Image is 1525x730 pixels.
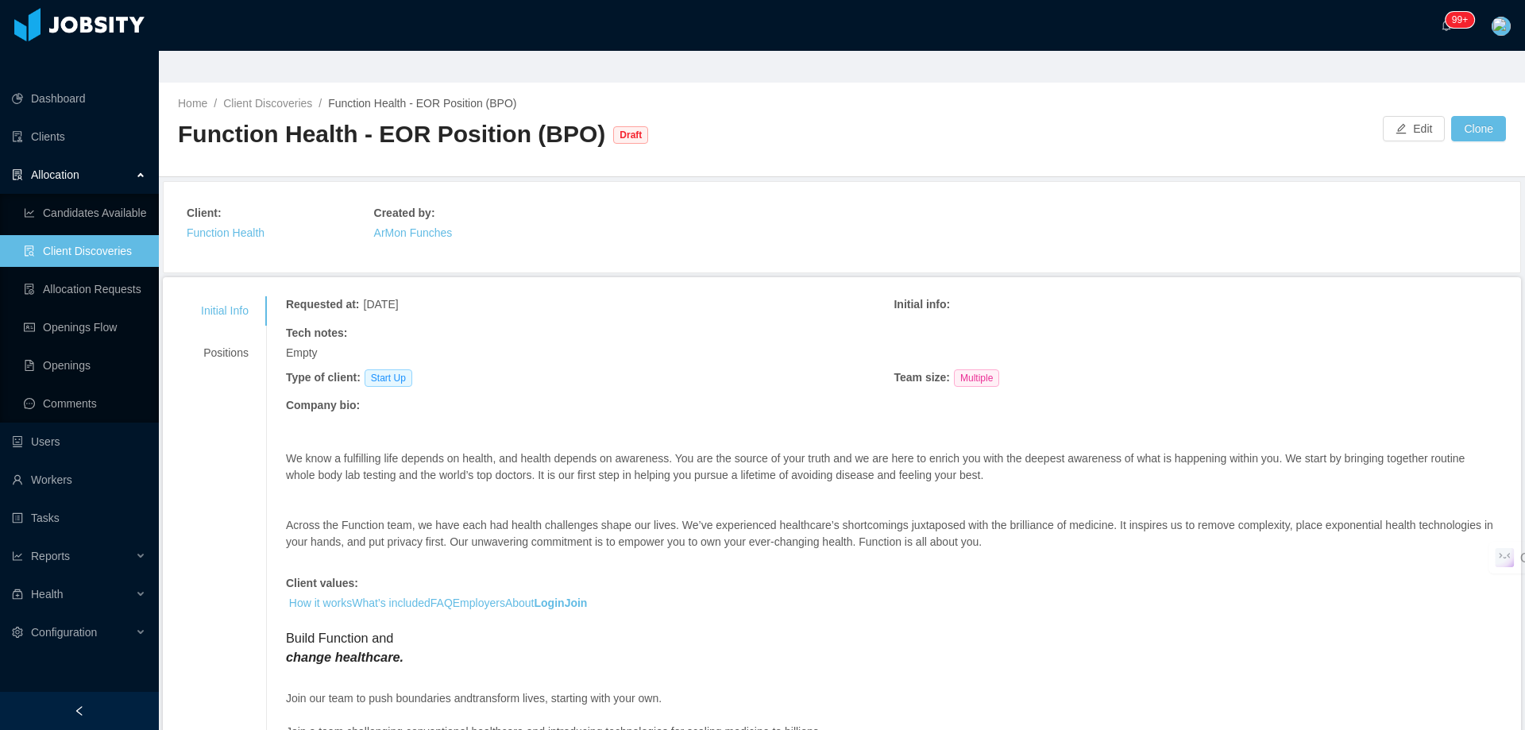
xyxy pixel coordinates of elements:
[12,83,146,114] a: icon: pie-chartDashboard
[24,311,146,343] a: icon: idcardOpenings Flow
[286,371,361,384] strong: Type of client :
[374,226,453,239] a: ArMon Funches
[178,97,207,110] a: Home
[430,597,453,609] a: FAQ
[613,126,648,144] span: Draft
[286,326,348,339] strong: Tech notes :
[187,226,264,239] a: Function Health
[31,168,79,181] span: Allocation
[12,121,146,153] a: icon: auditClients
[74,705,85,716] i: icon: left
[352,597,430,609] a: What’s included
[894,371,950,384] strong: Team size :
[12,426,146,458] a: icon: robotUsers
[24,350,146,381] a: icon: file-textOpenings
[12,502,146,534] a: icon: profileTasks
[223,97,312,110] a: Client Discoveries
[954,369,999,387] span: Multiple
[286,346,318,359] span: Empty
[286,298,360,311] strong: Requested at :
[24,197,146,229] a: icon: line-chartCandidates Available
[286,690,1502,707] p: Join our team to push boundaries andtransform lives, starting with your own.
[286,577,358,589] strong: Client values :
[182,338,268,368] div: Positions
[365,369,412,387] span: Start Up
[453,597,505,609] a: Employers
[182,296,268,326] div: Initial Info
[1383,116,1445,141] button: icon: editEdit
[335,650,403,664] em: healthcare.
[364,298,399,311] span: [DATE]
[12,627,23,638] i: icon: setting
[319,97,322,110] span: /
[24,388,146,419] a: icon: messageComments
[894,298,950,311] strong: Initial info :
[286,628,1502,667] h1: Build Function and
[24,235,146,267] a: icon: file-searchClient Discoveries
[12,464,146,496] a: icon: userWorkers
[289,597,352,609] a: How it works
[24,273,146,305] a: icon: file-doneAllocation Requests
[286,650,331,664] em: change
[12,169,23,180] i: icon: solution
[31,626,97,639] span: Configuration
[187,207,222,219] strong: Client :
[286,399,360,411] strong: Company bio :
[12,550,23,562] i: icon: line-chart
[214,97,217,110] span: /
[535,597,565,609] a: Login
[1492,17,1511,36] img: 652c1980-6723-11eb-a63f-bd2498db2a24_65fc71909918b.png
[31,550,70,562] span: Reports
[286,450,1494,500] p: We know a fulfilling life depends on health, and health depends on awareness. You are the source ...
[1451,116,1506,141] button: Clone
[374,207,435,219] strong: Created by :
[565,597,588,609] a: Join
[328,97,516,110] span: Function Health - EOR Position (BPO)
[178,118,605,151] div: Function Health - EOR Position (BPO)
[505,597,535,609] a: About
[286,517,1494,550] p: Across the Function team, we have each had health challenges shape our lives. We’ve experienced h...
[12,589,23,600] i: icon: medicine-box
[31,588,63,601] span: Health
